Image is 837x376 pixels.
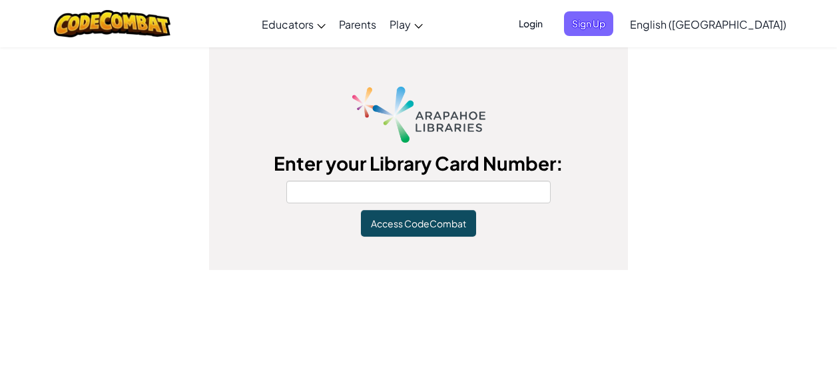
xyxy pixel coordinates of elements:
[564,11,613,36] button: Sign Up
[630,17,786,31] span: English ([GEOGRAPHIC_DATA])
[623,6,793,42] a: English ([GEOGRAPHIC_DATA])
[352,87,485,143] img: Arapahoe logo
[390,17,411,31] span: Play
[229,149,608,181] h2: Enter your Library Card Number:
[361,210,476,237] button: Access CodeCombat
[511,11,551,36] button: Login
[262,17,314,31] span: Educators
[383,6,429,42] a: Play
[332,6,383,42] a: Parents
[54,10,170,37] img: CodeCombat logo
[255,6,332,42] a: Educators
